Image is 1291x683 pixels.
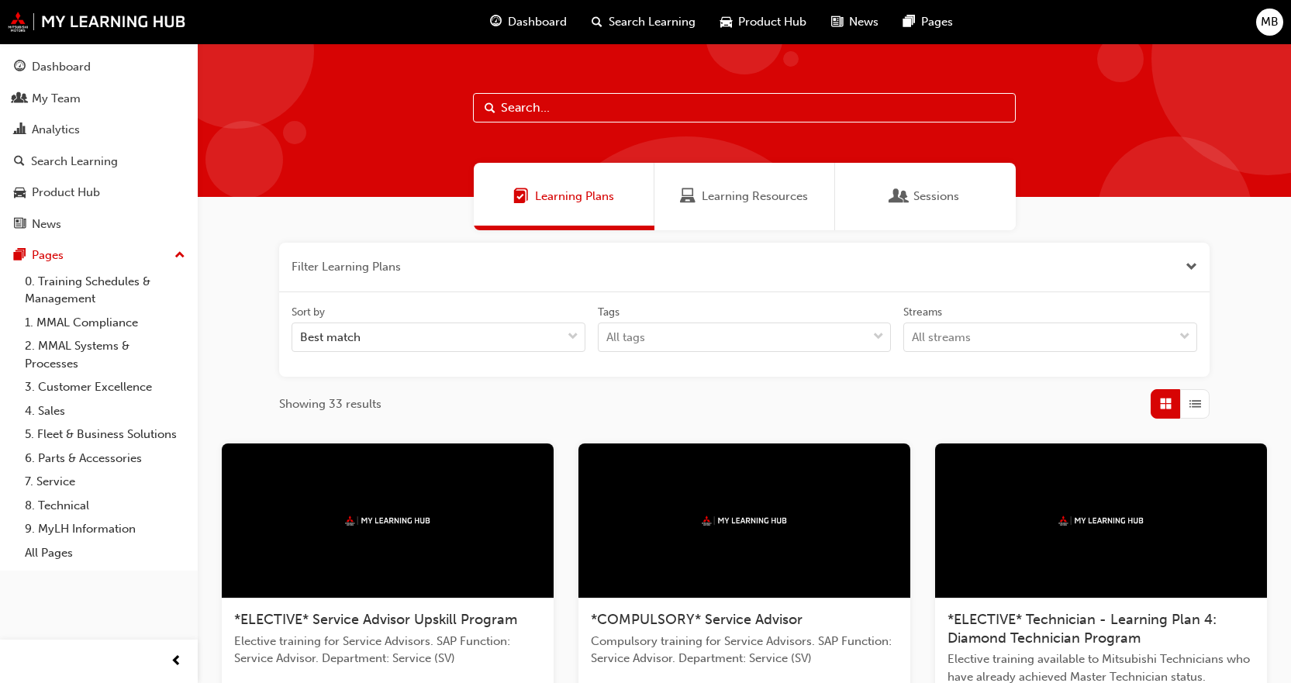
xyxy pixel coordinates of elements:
span: MB [1261,13,1279,31]
span: Search Learning [609,13,696,31]
span: Learning Resources [702,188,808,205]
div: All streams [912,329,971,347]
span: car-icon [14,186,26,200]
a: guage-iconDashboard [478,6,579,38]
span: search-icon [592,12,602,32]
a: news-iconNews [819,6,891,38]
div: Streams [903,305,942,320]
span: Product Hub [738,13,806,31]
span: Compulsory training for Service Advisors. SAP Function: Service Advisor. Department: Service (SV) [591,633,898,667]
a: Search Learning [6,147,192,176]
span: car-icon [720,12,732,32]
div: All tags [606,329,645,347]
a: Dashboard [6,53,192,81]
span: news-icon [831,12,843,32]
span: search-icon [14,155,25,169]
a: pages-iconPages [891,6,965,38]
span: Dashboard [508,13,567,31]
span: Search [485,99,495,117]
a: 1. MMAL Compliance [19,311,192,335]
a: 7. Service [19,470,192,494]
img: mmal [1058,516,1144,526]
a: search-iconSearch Learning [579,6,708,38]
div: News [32,216,61,233]
span: Sessions [892,188,907,205]
img: mmal [8,12,186,32]
div: Dashboard [32,58,91,76]
span: people-icon [14,92,26,106]
input: Search... [473,93,1016,122]
div: Best match [300,329,361,347]
span: Grid [1160,395,1172,413]
span: Learning Plans [535,188,614,205]
a: Analytics [6,116,192,144]
span: News [849,13,879,31]
span: down-icon [873,327,884,347]
button: Pages [6,241,192,270]
a: News [6,210,192,239]
span: List [1189,395,1201,413]
button: MB [1256,9,1283,36]
span: prev-icon [171,652,182,671]
span: *ELECTIVE* Service Advisor Upskill Program [234,611,517,628]
span: *ELECTIVE* Technician - Learning Plan 4: Diamond Technician Program [948,611,1217,647]
span: Showing 33 results [279,395,381,413]
button: Close the filter [1186,258,1197,276]
a: Learning PlansLearning Plans [474,163,654,230]
a: 6. Parts & Accessories [19,447,192,471]
span: up-icon [174,246,185,266]
a: 5. Fleet & Business Solutions [19,423,192,447]
span: Pages [921,13,953,31]
div: Pages [32,247,64,264]
span: guage-icon [14,60,26,74]
span: Elective training for Service Advisors. SAP Function: Service Advisor. Department: Service (SV) [234,633,541,667]
a: 8. Technical [19,494,192,518]
span: Learning Resources [680,188,696,205]
a: My Team [6,85,192,113]
span: pages-icon [903,12,915,32]
a: SessionsSessions [835,163,1016,230]
div: Search Learning [31,153,118,171]
img: mmal [345,516,430,526]
div: Sort by [292,305,325,320]
label: tagOptions [598,305,892,353]
div: Analytics [32,121,80,139]
span: Sessions [913,188,959,205]
span: Learning Plans [513,188,529,205]
a: 4. Sales [19,399,192,423]
span: down-icon [1179,327,1190,347]
a: 3. Customer Excellence [19,375,192,399]
div: My Team [32,90,81,108]
a: All Pages [19,541,192,565]
a: 2. MMAL Systems & Processes [19,334,192,375]
span: news-icon [14,218,26,232]
a: car-iconProduct Hub [708,6,819,38]
a: 9. MyLH Information [19,517,192,541]
div: Tags [598,305,620,320]
a: 0. Training Schedules & Management [19,270,192,311]
span: chart-icon [14,123,26,137]
div: Product Hub [32,184,100,202]
span: down-icon [568,327,578,347]
img: mmal [702,516,787,526]
span: pages-icon [14,249,26,263]
span: guage-icon [490,12,502,32]
button: DashboardMy TeamAnalyticsSearch LearningProduct HubNews [6,50,192,241]
a: Learning ResourcesLearning Resources [654,163,835,230]
span: *COMPULSORY* Service Advisor [591,611,803,628]
a: Product Hub [6,178,192,207]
